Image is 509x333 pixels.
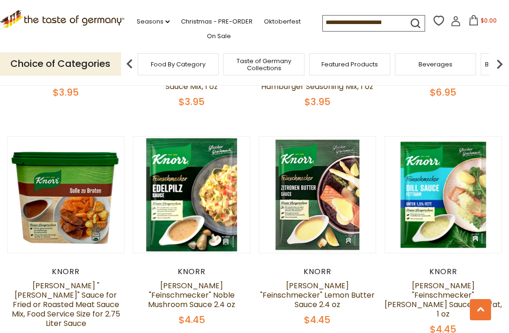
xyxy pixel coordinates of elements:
[53,86,79,99] span: $3.95
[151,61,205,68] a: Food By Category
[7,267,124,276] div: Knorr
[133,137,250,253] img: Knorr
[260,280,375,310] a: [PERSON_NAME] "Feinschmecker" Lemon Butter Sauce 2.4 oz
[12,280,120,329] a: [PERSON_NAME] "[PERSON_NAME]" Sauce for Fried or Roasted Meat Sauce Mix, Food Service Size for 2....
[137,16,170,27] a: Seasons
[321,61,378,68] a: Featured Products
[207,31,231,41] a: On Sale
[259,137,376,253] img: Knorr
[133,267,250,276] div: Knorr
[304,95,330,108] span: $3.95
[179,313,205,326] span: $4.45
[259,267,376,276] div: Knorr
[264,16,301,27] a: Oktoberfest
[385,267,502,276] div: Knorr
[148,280,235,310] a: [PERSON_NAME] "Feinschmecker" Noble Mushroom Sauce 2.4 oz
[385,280,502,319] a: [PERSON_NAME] "Feinschmecker" [PERSON_NAME] Sauce, low fat, 1 oz
[419,61,452,68] a: Beverages
[385,137,501,253] img: Knorr
[304,313,330,326] span: $4.45
[226,57,302,72] a: Taste of Germany Collections
[120,55,139,73] img: previous arrow
[179,95,205,108] span: $3.95
[481,16,497,24] span: $0.00
[490,55,509,73] img: next arrow
[8,137,124,253] img: Knorr
[430,86,456,99] span: $6.95
[181,16,253,27] a: Christmas - PRE-ORDER
[463,15,503,29] button: $0.00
